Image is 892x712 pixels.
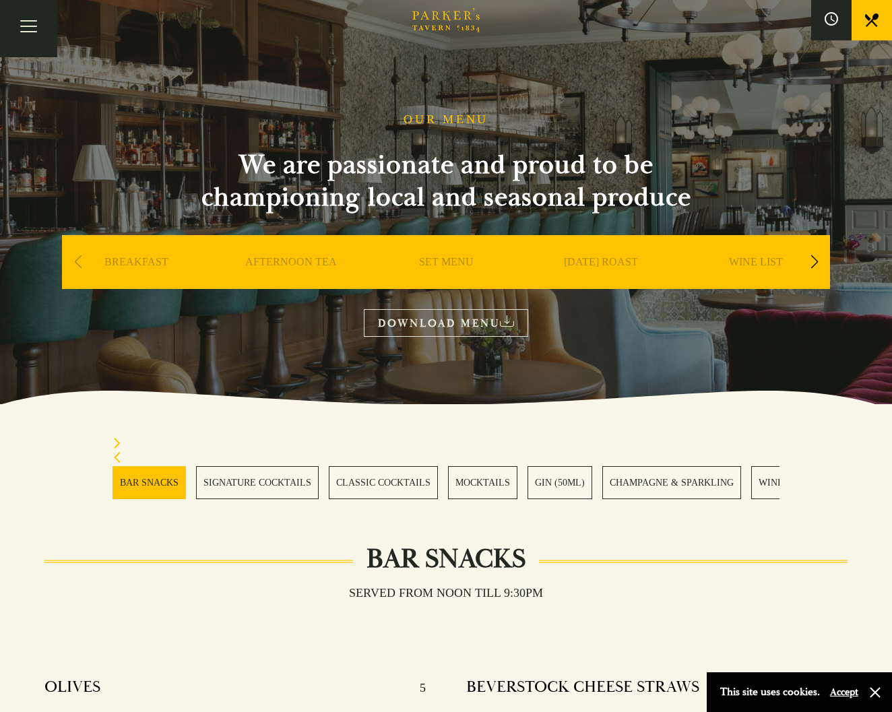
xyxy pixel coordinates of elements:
[406,677,426,699] p: 5
[372,235,520,329] div: 3 / 9
[528,466,592,499] a: 5 / 28
[527,235,675,329] div: 4 / 9
[602,466,741,499] a: 6 / 28
[729,255,783,309] a: WINE LIST
[336,585,556,600] h3: Served from noon till 9:30pm
[364,309,528,337] a: DOWNLOAD MENU
[104,255,168,309] a: BREAKFAST
[419,255,474,309] a: SET MENU
[448,466,517,499] a: 4 / 28
[329,466,438,499] a: 3 / 28
[868,686,882,699] button: Close and accept
[245,255,337,309] a: AFTERNOON TEA
[805,247,823,277] div: Next slide
[564,255,638,309] a: [DATE] ROAST
[217,235,365,329] div: 2 / 9
[466,677,699,699] h4: BEVERSTOCK CHEESE STRAWS
[113,452,779,466] div: Previous slide
[353,543,539,575] h2: Bar Snacks
[177,149,715,214] h2: We are passionate and proud to be championing local and seasonal produce
[69,247,87,277] div: Previous slide
[44,677,100,699] h4: OLIVES
[62,235,210,329] div: 1 / 9
[720,682,820,702] p: This site uses cookies.
[404,112,488,127] h1: OUR MENU
[830,686,858,699] button: Accept
[682,235,830,329] div: 5 / 9
[113,438,779,452] div: Next slide
[751,466,796,499] a: 7 / 28
[196,466,319,499] a: 2 / 28
[113,466,186,499] a: 1 / 28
